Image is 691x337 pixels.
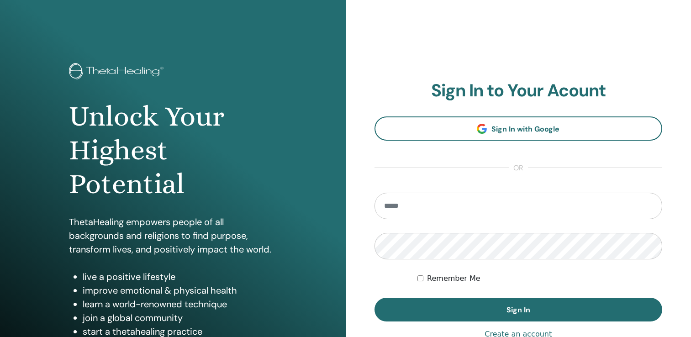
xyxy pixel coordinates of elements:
[69,215,276,256] p: ThetaHealing empowers people of all backgrounds and religions to find purpose, transform lives, a...
[509,163,528,174] span: or
[69,100,276,201] h1: Unlock Your Highest Potential
[375,80,663,101] h2: Sign In to Your Acount
[83,297,276,311] li: learn a world-renowned technique
[83,311,276,325] li: join a global community
[491,124,559,134] span: Sign In with Google
[506,305,530,315] span: Sign In
[375,116,663,141] a: Sign In with Google
[427,273,480,284] label: Remember Me
[375,298,663,321] button: Sign In
[83,270,276,284] li: live a positive lifestyle
[417,273,662,284] div: Keep me authenticated indefinitely or until I manually logout
[83,284,276,297] li: improve emotional & physical health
